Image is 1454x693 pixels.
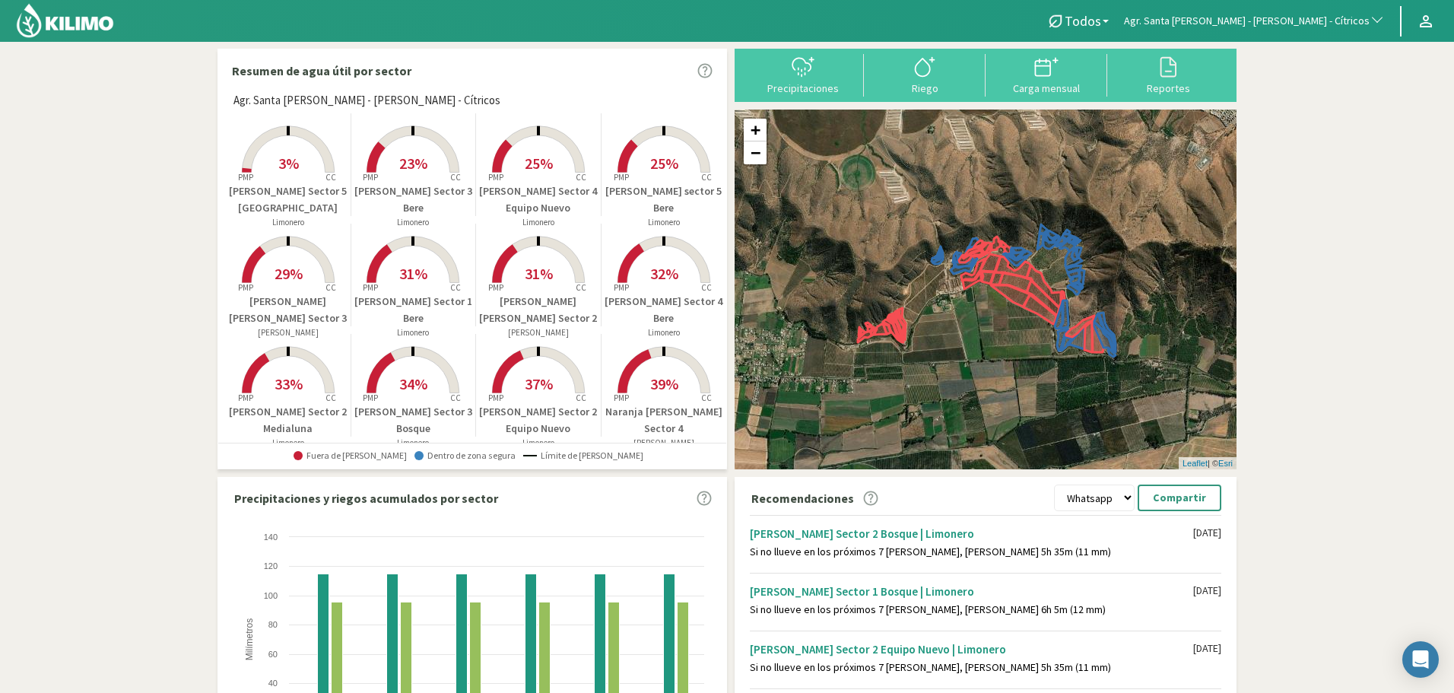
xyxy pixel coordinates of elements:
span: Dentro de zona segura [414,450,516,461]
a: Zoom in [744,119,767,141]
tspan: CC [576,393,586,403]
span: Agr. Santa [PERSON_NAME] - [PERSON_NAME] - Cítricos [233,92,500,110]
p: Compartir [1153,489,1206,507]
span: 31% [525,264,553,283]
p: [PERSON_NAME] [602,437,727,450]
p: [PERSON_NAME] Sector 4 Equipo Nuevo [476,183,601,216]
p: [PERSON_NAME] [476,326,601,339]
span: 31% [399,264,427,283]
button: Compartir [1138,485,1221,511]
span: Fuera de [PERSON_NAME] [294,450,407,461]
p: [PERSON_NAME] [PERSON_NAME] Sector 3 [226,294,351,326]
p: [PERSON_NAME] Sector 3 Bosque [351,404,476,437]
p: Limonero [476,437,601,450]
p: [PERSON_NAME] Sector 3 Bere [351,183,476,216]
span: 3% [278,154,299,173]
div: Riego [868,83,981,94]
tspan: PMP [363,393,378,403]
a: Leaflet [1183,459,1208,468]
div: Si no llueve en los próximos 7 [PERSON_NAME], [PERSON_NAME] 5h 35m (11 mm) [750,661,1193,674]
text: 80 [268,620,278,629]
text: 140 [264,532,278,542]
span: 32% [650,264,678,283]
tspan: PMP [363,172,378,183]
p: Limonero [351,216,476,229]
div: Si no llueve en los próximos 7 [PERSON_NAME], [PERSON_NAME] 5h 35m (11 mm) [750,545,1193,558]
span: 37% [525,374,553,393]
div: [PERSON_NAME] Sector 1 Bosque | Limonero [750,584,1193,599]
tspan: CC [701,282,712,293]
tspan: PMP [363,282,378,293]
tspan: CC [451,393,462,403]
div: Si no llueve en los próximos 7 [PERSON_NAME], [PERSON_NAME] 6h 5m (12 mm) [750,603,1193,616]
tspan: CC [576,282,586,293]
p: Limonero [226,216,351,229]
span: Todos [1065,13,1101,29]
p: [PERSON_NAME] Sector 4 Bere [602,294,727,326]
p: Limonero [351,437,476,450]
p: [PERSON_NAME] [226,326,351,339]
tspan: PMP [614,393,629,403]
div: Reportes [1112,83,1224,94]
button: Riego [864,54,986,94]
tspan: PMP [614,282,629,293]
div: [DATE] [1193,584,1221,597]
div: Carga mensual [990,83,1103,94]
button: Precipitaciones [742,54,864,94]
p: [PERSON_NAME] sector 5 Bere [602,183,727,216]
p: Limonero [602,216,727,229]
p: [PERSON_NAME] Sector 5 [GEOGRAPHIC_DATA] [226,183,351,216]
p: Resumen de agua útil por sector [232,62,411,80]
text: 60 [268,650,278,659]
p: [PERSON_NAME] Sector 2 Equipo Nuevo [476,404,601,437]
button: Reportes [1107,54,1229,94]
div: [PERSON_NAME] Sector 2 Bosque | Limonero [750,526,1193,541]
tspan: CC [325,282,336,293]
span: Agr. Santa [PERSON_NAME] - [PERSON_NAME] - Cítricos [1124,14,1370,29]
p: Limonero [602,326,727,339]
tspan: PMP [614,172,629,183]
div: [DATE] [1193,526,1221,539]
tspan: PMP [238,282,253,293]
div: Precipitaciones [747,83,859,94]
span: 34% [399,374,427,393]
button: Agr. Santa [PERSON_NAME] - [PERSON_NAME] - Cítricos [1116,5,1392,38]
div: [PERSON_NAME] Sector 2 Equipo Nuevo | Limonero [750,642,1193,656]
tspan: PMP [488,393,503,403]
a: Zoom out [744,141,767,164]
p: [PERSON_NAME] Sector 2 Medialuna [226,404,351,437]
text: Milímetros [244,618,255,660]
tspan: CC [701,172,712,183]
div: Open Intercom Messenger [1402,641,1439,678]
button: Carga mensual [986,54,1107,94]
p: Recomendaciones [751,489,854,507]
span: 25% [650,154,678,173]
tspan: CC [325,172,336,183]
p: Limonero [226,437,351,450]
tspan: PMP [238,172,253,183]
text: 40 [268,679,278,688]
tspan: CC [451,282,462,293]
a: Esri [1218,459,1233,468]
div: [DATE] [1193,642,1221,655]
span: 33% [275,374,303,393]
p: Limonero [476,216,601,229]
tspan: CC [325,393,336,403]
tspan: CC [451,172,462,183]
img: Kilimo [15,2,115,39]
text: 120 [264,561,278,571]
p: Naranja [PERSON_NAME] Sector 4 [602,404,727,437]
span: Límite de [PERSON_NAME] [523,450,643,461]
tspan: CC [701,393,712,403]
span: 23% [399,154,427,173]
tspan: PMP [238,393,253,403]
text: 100 [264,591,278,600]
span: 29% [275,264,303,283]
p: Limonero [351,326,476,339]
p: [PERSON_NAME] Sector 1 Bere [351,294,476,326]
p: Precipitaciones y riegos acumulados por sector [234,489,498,507]
p: [PERSON_NAME] [PERSON_NAME] Sector 2 [476,294,601,326]
span: 39% [650,374,678,393]
tspan: PMP [488,282,503,293]
div: | © [1179,457,1237,470]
